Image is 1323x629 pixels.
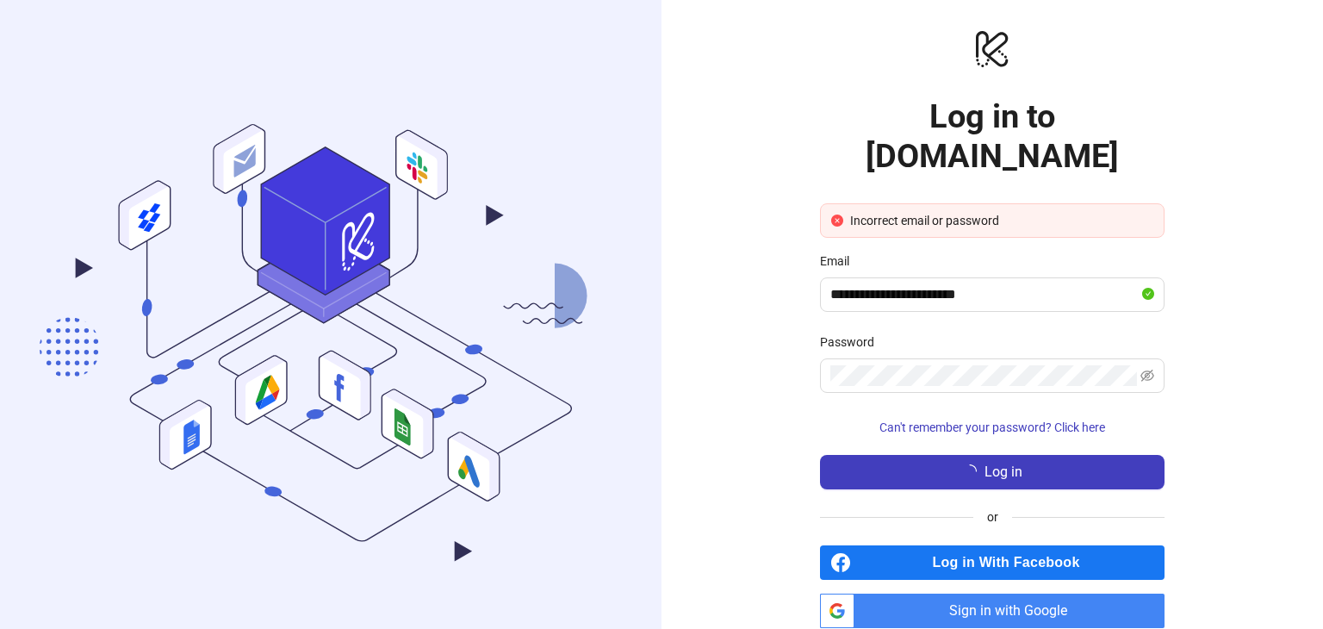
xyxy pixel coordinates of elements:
span: Log in With Facebook [858,545,1165,580]
input: Email [830,284,1139,305]
span: eye-invisible [1140,369,1154,383]
a: Sign in with Google [820,594,1165,628]
span: Can't remember your password? Click here [879,420,1105,434]
div: Incorrect email or password [850,211,1153,230]
label: Email [820,252,860,271]
h1: Log in to [DOMAIN_NAME] [820,97,1165,176]
a: Can't remember your password? Click here [820,420,1165,434]
span: close-circle [831,215,843,227]
span: Sign in with Google [861,594,1165,628]
span: Log in [984,464,1022,480]
span: loading [963,464,977,478]
button: Log in [820,455,1165,489]
a: Log in With Facebook [820,545,1165,580]
span: or [973,508,1012,526]
button: Can't remember your password? Click here [820,414,1165,441]
input: Password [830,365,1137,386]
label: Password [820,333,885,352]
